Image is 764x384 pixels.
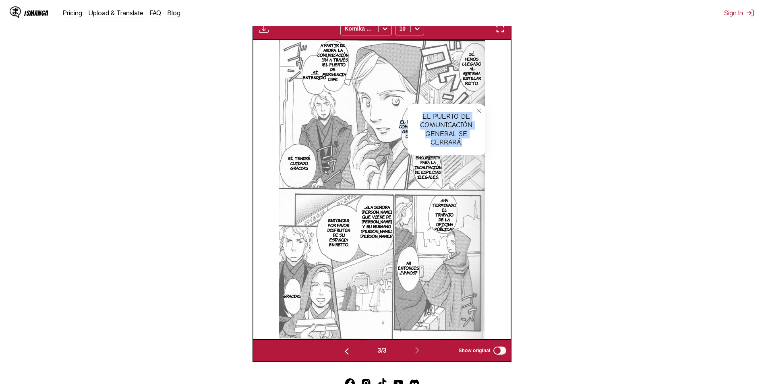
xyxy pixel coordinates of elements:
[285,154,314,172] p: Sí, tendré cuidado, gracias.
[461,50,483,87] p: Sí. Hemos llegado al sistema estelar Retto.
[431,196,458,233] p: ¿Ha terminado el trabajo de la oficina pública?
[377,347,386,354] span: 3 / 3
[459,348,491,353] span: Show original
[408,104,485,155] div: El puerto de comunicación general se cerrará.
[746,9,754,17] img: Sign out
[398,118,432,140] p: El puerto de comunicación general se cerrará.
[326,216,352,248] p: Entonces, por favor, disfruten de su estancia en Retto.
[410,129,446,181] p: A partir de ahora, entraremos en una investigación encubierta para la incautación de especias ile...
[724,9,754,17] button: Sign In
[10,6,63,19] a: IsManga LogoIsManga
[493,347,506,355] input: Show original
[301,68,328,81] p: ...Sí, entendido.
[259,24,269,33] img: Download translated images
[396,259,421,277] p: Ah, entonces, ¿vamos?
[279,40,485,339] img: Manga Panel
[168,9,180,17] a: Blog
[63,9,82,17] a: Pricing
[316,41,350,83] p: A partir de ahora, la comunicación será a través del puerto de emergencia 0891.
[412,345,422,355] img: Next page
[24,9,48,17] div: IsManga
[89,9,143,17] a: Upload & Translate
[150,9,161,17] a: FAQ
[10,6,21,18] img: IsManga Logo
[359,203,395,240] p: ...¿La señora [PERSON_NAME], que viene de [PERSON_NAME], y su hermano [PERSON_NAME]... [PERSON_NA...
[472,104,485,117] button: close-tooltip
[342,347,352,356] img: Previous page
[282,292,302,300] p: Gracias.
[495,24,505,33] img: Enter fullscreen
